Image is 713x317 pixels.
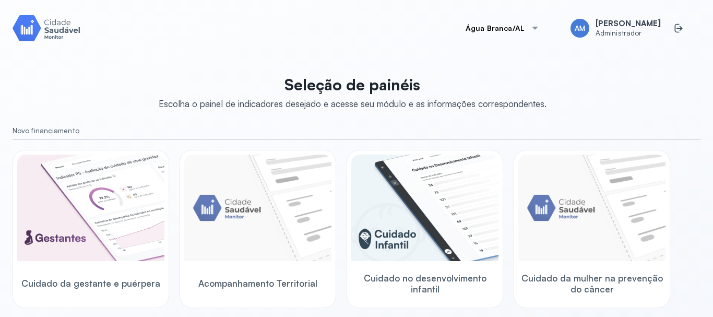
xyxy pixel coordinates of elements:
[351,273,498,295] span: Cuidado no desenvolvimento infantil
[159,98,546,109] div: Escolha o painel de indicadores desejado e acesse seu módulo e as informações correspondentes.
[13,126,700,135] small: Novo financiamento
[596,19,661,29] span: [PERSON_NAME]
[575,24,585,33] span: AM
[13,13,80,43] img: Logotipo do produto Monitor
[159,75,546,94] p: Seleção de painéis
[17,155,164,261] img: pregnants.png
[351,155,498,261] img: child-development.png
[184,155,331,261] img: placeholder-module-ilustration.png
[198,278,317,289] span: Acompanhamento Territorial
[453,18,552,39] button: Água Branca/AL
[518,155,666,261] img: placeholder-module-ilustration.png
[596,29,661,38] span: Administrador
[21,278,160,289] span: Cuidado da gestante e puérpera
[518,273,666,295] span: Cuidado da mulher na prevenção do câncer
